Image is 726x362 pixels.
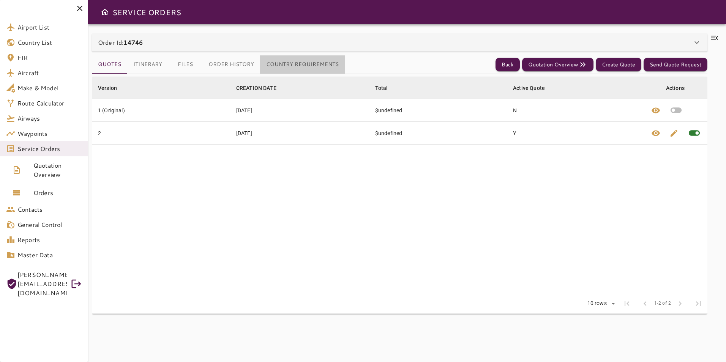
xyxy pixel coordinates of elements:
b: 14746 [123,38,143,47]
button: Edit quote [665,122,683,144]
span: Waypoints [17,129,82,138]
span: Airport List [17,23,82,32]
button: View quote details [647,122,665,144]
td: $undefined [369,99,507,122]
span: Version [98,83,127,93]
span: Aircraft [17,68,82,77]
td: Y [507,122,645,145]
span: visibility [651,106,660,115]
button: Order History [202,55,260,74]
span: Contacts [17,205,82,214]
span: Next Page [671,294,689,313]
span: Master Data [17,250,82,260]
td: 1 (Original) [92,99,230,122]
span: visibility [651,129,660,138]
td: [DATE] [230,99,369,122]
span: Reports [17,235,82,244]
button: Set quote as active quote [665,99,687,121]
td: [DATE] [230,122,369,145]
p: Order Id: [98,38,143,47]
span: Route Calculator [17,99,82,108]
div: 10 rows [582,298,618,309]
div: basic tabs example [92,55,345,74]
button: Create Quote [596,58,641,72]
button: Files [168,55,202,74]
button: Send Quote Request [644,58,707,72]
td: N [507,99,645,122]
span: Make & Model [17,83,82,93]
div: CREATION DATE [236,83,276,93]
span: [PERSON_NAME][EMAIL_ADDRESS][DOMAIN_NAME] [17,270,67,297]
td: $undefined [369,122,507,145]
div: Version [98,83,117,93]
span: Last Page [689,294,707,313]
span: edit [669,129,679,138]
span: Active Quote [513,83,555,93]
span: CREATION DATE [236,83,286,93]
div: 10 rows [586,300,609,307]
div: Active Quote [513,83,545,93]
button: Quotation Overview [522,58,593,72]
button: View quote details [647,99,665,121]
span: General Control [17,220,82,229]
span: Airways [17,114,82,123]
button: Country Requirements [260,55,345,74]
span: This quote is already active [683,122,705,144]
span: FIR [17,53,82,62]
button: Back [496,58,520,72]
span: Service Orders [17,144,82,153]
span: Orders [33,188,82,197]
span: First Page [618,294,636,313]
span: Quotation Overview [33,161,82,179]
td: 2 [92,122,230,145]
h6: SERVICE ORDERS [112,6,181,18]
span: Previous Page [636,294,654,313]
button: Quotes [92,55,127,74]
button: Itinerary [127,55,168,74]
div: Total [375,83,388,93]
span: Country List [17,38,82,47]
span: 1-2 of 2 [654,300,671,307]
div: Order Id:14746 [92,33,707,52]
button: Open drawer [97,5,112,20]
span: Total [375,83,398,93]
